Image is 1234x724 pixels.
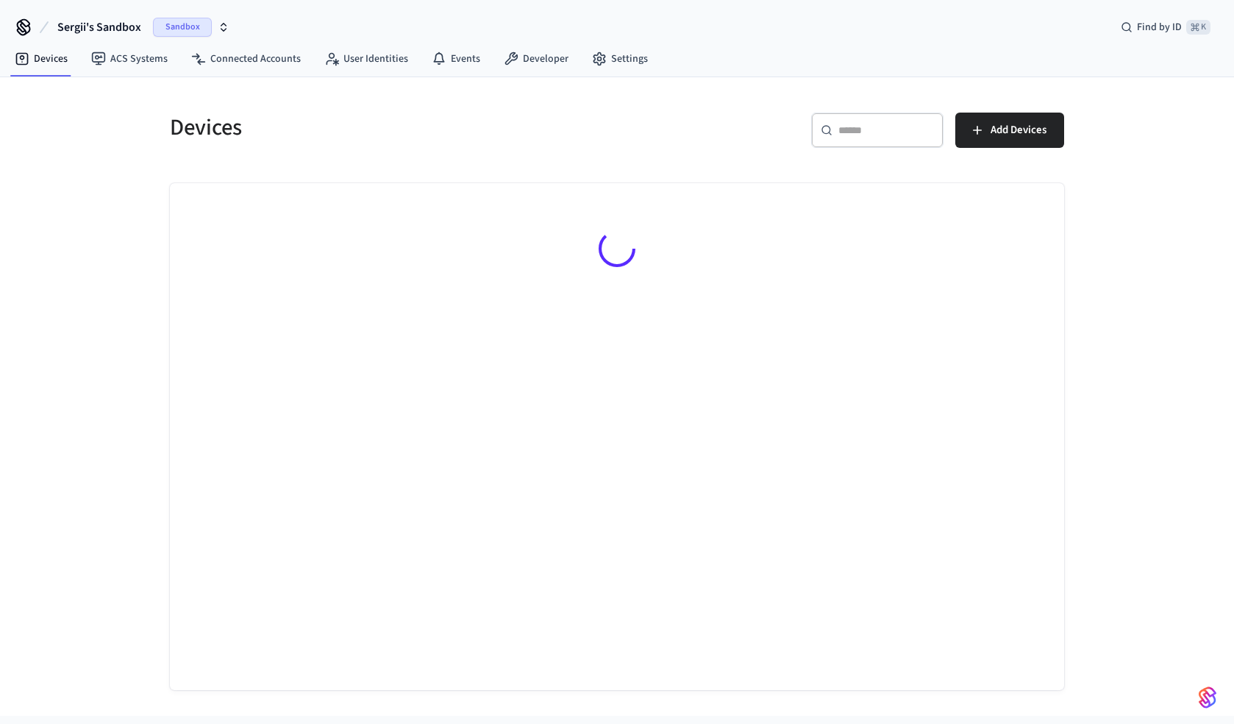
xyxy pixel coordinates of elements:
[1186,20,1210,35] span: ⌘ K
[492,46,580,72] a: Developer
[420,46,492,72] a: Events
[57,18,141,36] span: Sergii's Sandbox
[991,121,1046,140] span: Add Devices
[313,46,420,72] a: User Identities
[179,46,313,72] a: Connected Accounts
[1137,20,1182,35] span: Find by ID
[170,113,608,143] h5: Devices
[3,46,79,72] a: Devices
[1109,14,1222,40] div: Find by ID⌘ K
[79,46,179,72] a: ACS Systems
[580,46,660,72] a: Settings
[955,113,1064,148] button: Add Devices
[153,18,212,37] span: Sandbox
[1199,686,1216,709] img: SeamLogoGradient.69752ec5.svg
